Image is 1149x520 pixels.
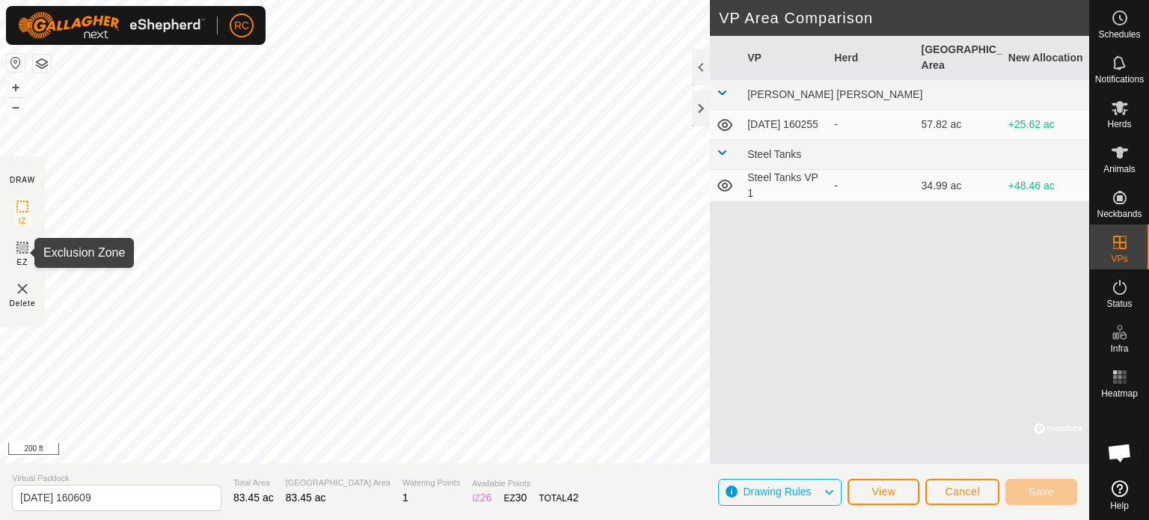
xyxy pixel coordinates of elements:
[233,492,274,504] span: 83.45 ac
[472,477,578,490] span: Available Points
[945,486,980,498] span: Cancel
[233,477,274,489] span: Total Area
[10,174,35,186] div: DRAW
[402,477,460,489] span: Watering Points
[925,479,999,505] button: Cancel
[1090,474,1149,516] a: Help
[848,479,919,505] button: View
[1097,209,1142,218] span: Neckbands
[1103,165,1136,174] span: Animals
[916,170,1002,202] td: 34.99 ac
[719,9,1089,27] h2: VP Area Comparison
[1002,36,1089,80] th: New Allocation
[916,36,1002,80] th: [GEOGRAPHIC_DATA] Area
[402,492,408,504] span: 1
[1005,479,1077,505] button: Save
[747,88,922,100] span: [PERSON_NAME] [PERSON_NAME]
[18,12,205,39] img: Gallagher Logo
[916,110,1002,140] td: 57.82 ac
[485,444,542,457] a: Privacy Policy
[503,490,527,506] div: EZ
[17,257,28,268] span: EZ
[12,472,221,485] span: Virtual Paddock
[7,98,25,116] button: –
[741,36,828,80] th: VP
[1110,344,1128,353] span: Infra
[286,477,390,489] span: [GEOGRAPHIC_DATA] Area
[1002,170,1089,202] td: +48.46 ac
[1095,75,1144,84] span: Notifications
[515,492,527,504] span: 30
[13,280,31,298] img: VP
[828,36,915,80] th: Herd
[286,492,326,504] span: 83.45 ac
[1107,120,1131,129] span: Herds
[834,117,909,132] div: -
[741,170,828,202] td: Steel Tanks VP 1
[19,215,27,227] span: IZ
[234,18,249,34] span: RC
[747,148,801,160] span: Steel Tanks
[472,490,491,506] div: IZ
[1101,389,1138,398] span: Heatmap
[480,492,492,504] span: 26
[1029,486,1054,498] span: Save
[33,55,51,73] button: Map Layers
[1098,30,1140,39] span: Schedules
[7,54,25,72] button: Reset Map
[1106,299,1132,308] span: Status
[567,492,579,504] span: 42
[834,178,909,194] div: -
[1002,110,1089,140] td: +25.62 ac
[871,486,895,498] span: View
[7,79,25,97] button: +
[743,486,811,498] span: Drawing Rules
[741,110,828,140] td: [DATE] 160255
[10,298,36,309] span: Delete
[560,444,604,457] a: Contact Us
[1111,254,1127,263] span: VPs
[1097,430,1142,475] div: Open chat
[539,490,578,506] div: TOTAL
[1110,501,1129,510] span: Help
